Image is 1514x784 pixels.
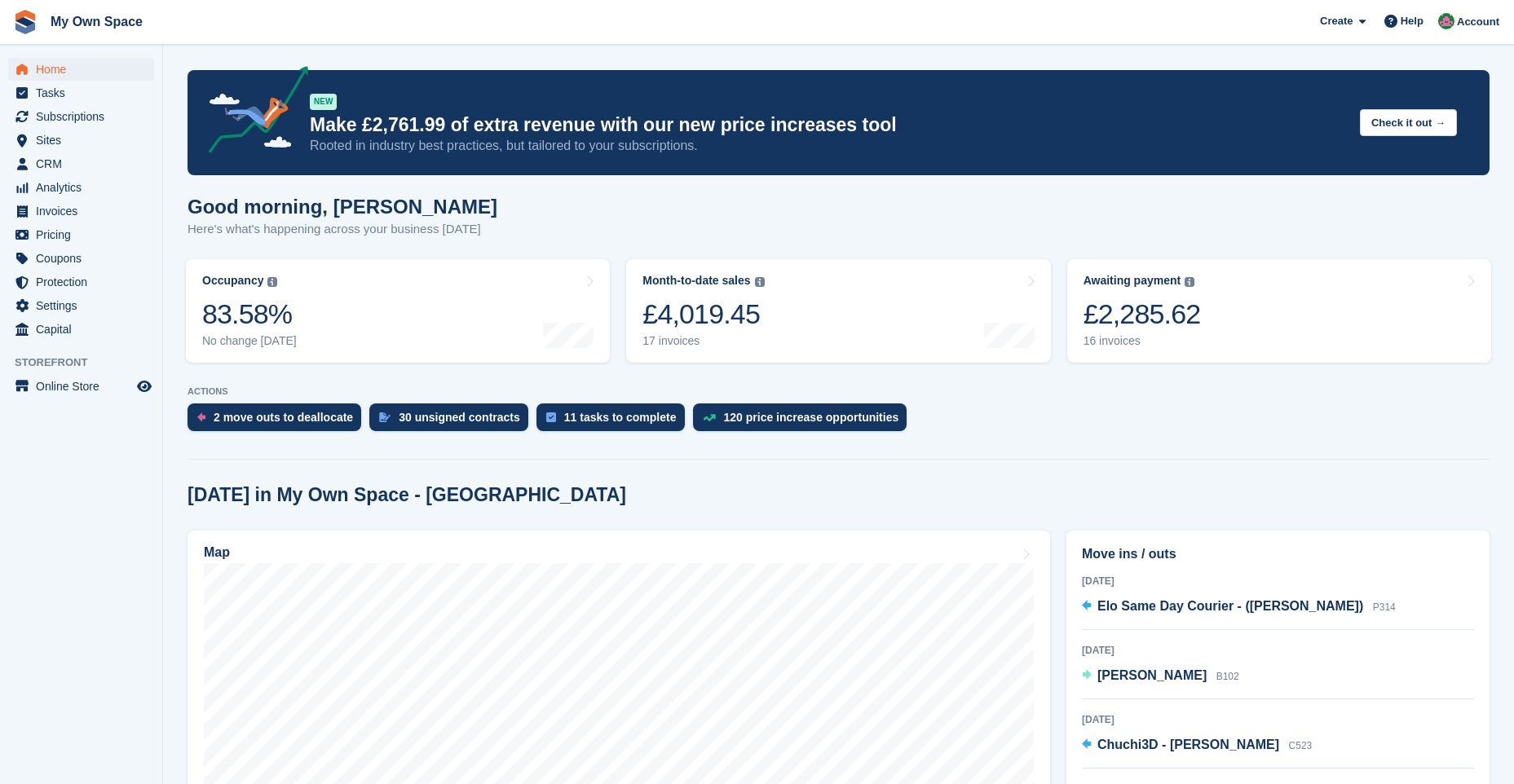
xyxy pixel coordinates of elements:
[1289,740,1313,751] span: C523
[186,259,610,363] a: Occupancy 83.58% No change [DATE]
[15,355,162,371] span: Storefront
[369,403,536,439] a: 30 unsigned contracts
[642,297,764,331] div: £4,019.45
[188,220,497,239] p: Here's what's happening across your business [DATE]
[8,318,154,341] a: menu
[36,105,134,128] span: Subscriptions
[13,10,38,34] img: stora-icon-8386f47178a22dfd0bd8f6a31ec36ba5ce8667c1dd55bd0f319d3a0aa187defe.svg
[1067,259,1491,363] a: Awaiting payment £2,285.62 16 invoices
[8,223,154,246] a: menu
[693,403,916,439] a: 120 price increase opportunities
[755,277,765,287] img: icon-info-grey-7440780725fd019a000dd9b08b2336e03edf1995a4989e88bcd33f0948082b44.svg
[8,58,154,81] a: menu
[36,318,134,341] span: Capital
[36,375,134,398] span: Online Store
[44,8,149,35] a: My Own Space
[214,411,353,424] div: 2 move outs to deallocate
[642,274,750,288] div: Month-to-date sales
[8,81,154,104] a: menu
[1097,668,1207,682] span: [PERSON_NAME]
[1185,277,1194,287] img: icon-info-grey-7440780725fd019a000dd9b08b2336e03edf1995a4989e88bcd33f0948082b44.svg
[1320,13,1353,29] span: Create
[564,411,677,424] div: 11 tasks to complete
[36,271,134,293] span: Protection
[202,297,297,331] div: 83.58%
[8,294,154,317] a: menu
[1082,597,1396,618] a: Elo Same Day Courier - ([PERSON_NAME]) P314
[1084,334,1201,348] div: 16 invoices
[1084,274,1181,288] div: Awaiting payment
[204,545,230,560] h2: Map
[1082,574,1474,588] div: [DATE]
[310,137,1347,155] p: Rooted in industry best practices, but tailored to your subscriptions.
[197,412,205,422] img: move_outs_to_deallocate_icon-f764333ba52eb49d3ac5e1228854f67142a1ed5810a6f6cc68b1a99e826820c5.svg
[1097,599,1363,613] span: Elo Same Day Courier - ([PERSON_NAME])
[1084,297,1201,331] div: £2,285.62
[546,412,556,422] img: task-75834270c22a3079a89374b754ae025e5fb1db73e45f91037f5363f120a921f8.svg
[36,247,134,270] span: Coupons
[202,334,297,348] div: No change [DATE]
[188,386,1490,397] p: ACTIONS
[1401,13,1424,29] span: Help
[1082,666,1239,687] a: [PERSON_NAME] B102
[36,223,134,246] span: Pricing
[1082,735,1312,756] a: Chuchi3D - [PERSON_NAME] C523
[1457,14,1499,30] span: Account
[1082,544,1474,564] h2: Move ins / outs
[399,411,520,424] div: 30 unsigned contracts
[626,259,1050,363] a: Month-to-date sales £4,019.45 17 invoices
[8,200,154,222] a: menu
[8,152,154,175] a: menu
[36,81,134,104] span: Tasks
[8,176,154,199] a: menu
[8,271,154,293] a: menu
[36,176,134,199] span: Analytics
[1360,109,1457,136] button: Check it out →
[135,377,154,396] a: Preview store
[1216,671,1239,682] span: B102
[642,334,764,348] div: 17 invoices
[1082,643,1474,658] div: [DATE]
[36,58,134,81] span: Home
[1373,601,1396,613] span: P314
[8,375,154,398] a: menu
[1082,712,1474,727] div: [DATE]
[8,105,154,128] a: menu
[188,484,626,506] h2: [DATE] in My Own Space - [GEOGRAPHIC_DATA]
[188,403,369,439] a: 2 move outs to deallocate
[310,113,1347,137] p: Make £2,761.99 of extra revenue with our new price increases tool
[1097,738,1279,751] span: Chuchi3D - [PERSON_NAME]
[703,414,716,421] img: price_increase_opportunities-93ffe204e8149a01c8c9dc8f82e8f89637d9d84a8eef4429ea346261dce0b2c0.svg
[195,66,309,159] img: price-adjustments-announcement-icon-8257ccfd72463d97f412b2fc003d46551f7dbcb40ab6d574587a9cd5c0d94...
[536,403,693,439] a: 11 tasks to complete
[202,274,263,288] div: Occupancy
[267,277,277,287] img: icon-info-grey-7440780725fd019a000dd9b08b2336e03edf1995a4989e88bcd33f0948082b44.svg
[310,94,337,110] div: NEW
[724,411,899,424] div: 120 price increase opportunities
[8,247,154,270] a: menu
[36,294,134,317] span: Settings
[36,200,134,222] span: Invoices
[188,196,497,218] h1: Good morning, [PERSON_NAME]
[36,129,134,152] span: Sites
[36,152,134,175] span: CRM
[1438,13,1454,29] img: Lucy Parry
[8,129,154,152] a: menu
[379,412,391,422] img: contract_signature_icon-13c848040528278c33f63329250d36e43548de30e8caae1d1a13099fd9432cc5.svg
